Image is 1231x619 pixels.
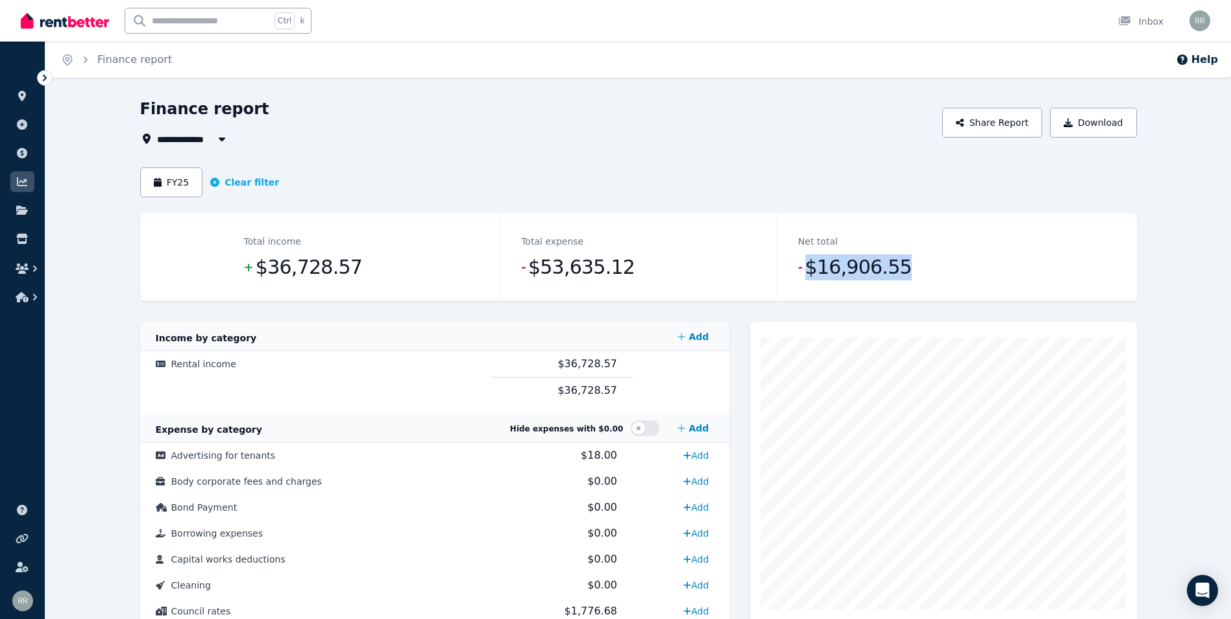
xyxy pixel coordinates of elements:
span: $53,635.12 [528,254,635,280]
a: Add [678,445,714,466]
a: Add [672,324,714,350]
span: k [300,16,304,26]
img: RentBetter [21,11,109,30]
span: Bond Payment [171,502,238,513]
span: $0.00 [587,579,617,591]
a: Add [672,415,714,441]
span: Capital works deductions [171,554,286,564]
div: Open Intercom Messenger [1187,575,1218,606]
span: Ctrl [274,12,295,29]
span: Body corporate fees and charges [171,476,322,487]
dt: Total income [244,234,301,249]
a: Finance report [97,53,172,66]
button: Help [1176,52,1218,67]
span: Expense by category [156,424,262,435]
span: $16,906.55 [805,254,912,280]
span: $0.00 [587,475,617,487]
span: $36,728.57 [557,358,617,370]
dt: Net total [798,234,838,249]
span: Rental income [171,359,236,369]
button: FY25 [140,167,203,197]
span: $0.00 [587,553,617,565]
span: $36,728.57 [557,384,617,396]
img: Reuben Reid [12,590,33,611]
span: Cleaning [171,580,211,590]
button: Share Report [942,108,1042,138]
nav: Breadcrumb [45,42,188,78]
a: Add [678,575,714,596]
span: Hide expenses with $0.00 [510,424,623,433]
img: Reuben Reid [1189,10,1210,31]
button: Download [1050,108,1137,138]
span: Advertising for tenants [171,450,276,461]
span: - [521,258,526,276]
span: + [244,258,253,276]
h1: Finance report [140,99,269,119]
div: Inbox [1118,15,1164,28]
span: ORGANISE [10,71,51,80]
span: - [798,258,803,276]
a: Add [678,523,714,544]
button: Clear filter [210,176,279,189]
span: Council rates [171,606,231,616]
span: $36,728.57 [256,254,362,280]
span: $0.00 [587,527,617,539]
a: Add [678,549,714,570]
span: $1,776.68 [565,605,617,617]
dt: Total expense [521,234,583,249]
span: $18.00 [581,449,617,461]
span: $0.00 [587,501,617,513]
span: Income by category [156,333,257,343]
a: Add [678,471,714,492]
a: Add [678,497,714,518]
span: Borrowing expenses [171,528,263,539]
